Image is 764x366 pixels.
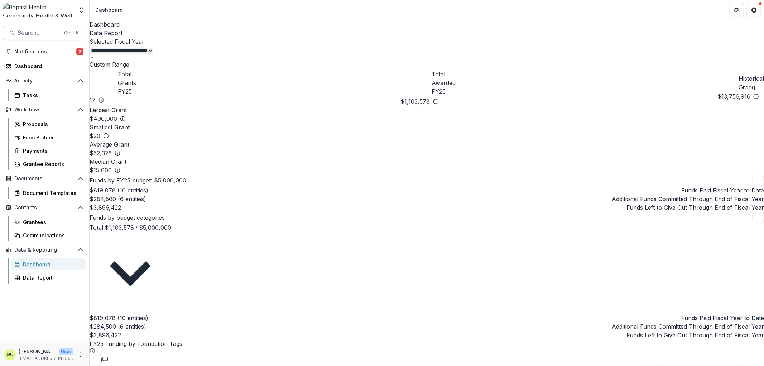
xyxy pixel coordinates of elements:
[18,29,60,36] span: Search...
[7,352,14,357] div: Glenwood Charles
[90,195,146,203] p: $284,500 (6 entities)
[90,106,764,114] p: Largest Grant
[76,48,83,55] span: 2
[105,224,134,231] span: $1,103,578
[23,218,81,226] div: Grantees
[23,261,81,268] div: Dashboard
[730,3,744,17] button: Partners
[90,166,112,175] p: $15,000
[11,272,86,284] a: Data Report
[401,97,430,106] p: $1,103,578
[11,258,86,270] a: Dashboard
[90,60,129,69] button: Custom Range
[681,186,764,195] p: Funds Paid Fiscal Year to Date
[90,354,101,365] button: download
[753,175,764,186] button: download
[626,203,764,212] p: Funds Left to Give Out Through End of Fiscal Year
[3,3,73,17] img: Baptist Health Community Health & Well Being logo
[118,70,142,96] p: Total Grants FY25
[90,223,171,314] button: Total:$1,103,578/$5,000,000
[14,62,81,70] div: Dashboard
[717,92,750,101] p: $13,756,916
[11,89,86,101] a: Tasks
[753,212,764,223] button: download
[11,145,86,157] a: Payments
[23,274,81,281] div: Data Report
[90,322,146,331] p: $284,500 (6 entities)
[90,186,148,195] p: $819,078 (10 entities)
[90,314,764,339] div: Total:$1,103,578/$5,000,000
[101,355,108,363] button: copy to clipboard
[3,46,86,57] button: Notifications2
[11,158,86,170] a: Grantee Reports
[14,49,76,55] span: Notifications
[3,75,86,86] button: Open Activity
[612,322,764,331] p: Additional Funds Committed Through End of Fiscal Year
[59,348,73,355] p: User
[90,176,186,185] p: Funds by FY25 budget: $5,000,000
[90,140,764,149] p: Average Grant
[135,224,138,231] span: /
[3,173,86,184] button: Open Documents
[90,149,112,157] p: $52,326
[3,104,86,115] button: Open Workflows
[11,216,86,228] a: Grantees
[90,331,121,339] p: $3,896,422
[681,314,764,322] p: Funds Paid Fiscal Year to Date
[626,331,764,339] p: Funds Left to Give Out Through End of Fiscal Year
[11,229,86,241] a: Communications
[23,189,81,197] div: Document Templates
[90,123,764,132] p: Smallest Grant
[90,314,148,322] p: $819,078 (10 entities)
[3,26,86,40] button: Search...
[90,114,117,123] p: $490,000
[11,118,86,130] a: Proposals
[76,351,85,359] button: More
[747,3,761,17] button: Get Help
[432,70,458,96] p: Total Awarded FY25
[23,232,81,239] div: Communications
[23,120,81,128] div: Proposals
[63,29,80,37] div: Ctrl + K
[19,348,56,355] p: [PERSON_NAME]
[90,20,764,29] a: Dashboard
[739,74,764,91] p: Historical Giving
[90,203,121,212] p: $3,896,422
[90,157,764,166] p: Median Grant
[14,247,75,253] span: Data & Reporting
[14,107,75,113] span: Workflows
[14,78,75,84] span: Activity
[3,202,86,213] button: Open Contacts
[23,91,81,99] div: Tasks
[90,132,100,140] p: $20
[90,213,165,222] p: Funds by budget categories
[19,355,73,362] p: [EMAIL_ADDRESS][PERSON_NAME][DOMAIN_NAME]
[76,3,86,17] button: Open entity switcher
[11,132,86,143] a: Form Builder
[612,195,764,203] p: Additional Funds Committed Through End of Fiscal Year
[11,187,86,199] a: Document Templates
[14,205,75,211] span: Contacts
[3,244,86,256] button: Open Data & Reporting
[90,38,144,45] span: Selected Fiscal Year
[3,60,86,72] a: Dashboard
[14,176,75,182] span: Documents
[90,29,764,37] a: Data Report
[92,5,126,15] nav: breadcrumb
[23,134,81,141] div: Form Builder
[95,6,123,14] div: Dashboard
[23,147,81,155] div: Payments
[90,339,764,348] p: FY25 Funding by Foundation Tags
[23,160,81,168] div: Grantee Reports
[90,96,96,104] p: 17
[90,223,171,232] p: Total : $5,000,000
